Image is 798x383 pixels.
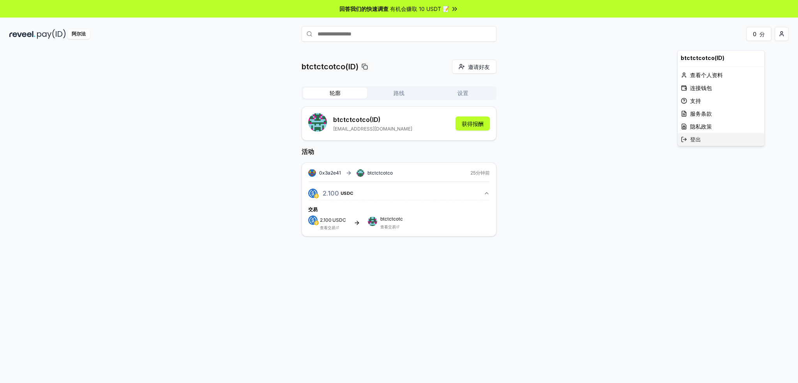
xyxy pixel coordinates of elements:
[690,72,723,78] font: 查看个人资料
[690,123,712,130] font: 隐私政策
[678,94,764,107] a: 支持
[678,120,764,133] a: 隐私政策
[690,110,712,117] font: 服务条款
[690,97,701,104] font: 支持
[681,55,724,61] font: btctctcotco(ID)
[678,107,764,120] a: 服务条款
[690,136,701,143] font: 登出
[690,85,712,91] font: 连接钱包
